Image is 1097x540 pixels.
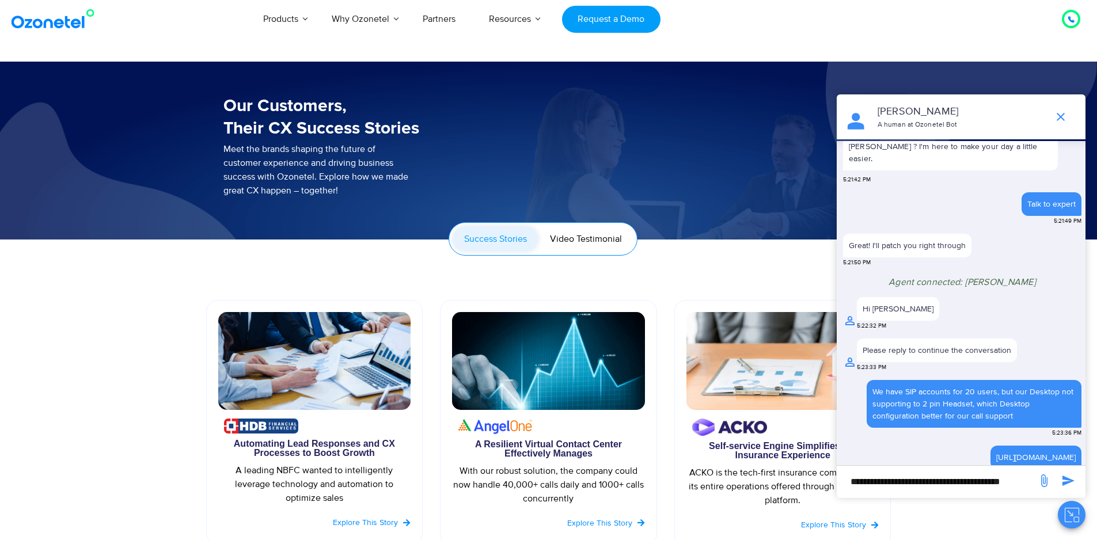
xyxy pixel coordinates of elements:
[849,239,966,252] p: Great! I'll patch you right through
[1027,198,1076,210] div: Talk to expert
[1052,429,1081,438] span: 5:23:36 PM
[801,519,879,531] a: Explore this Story
[842,471,1031,492] div: new-msg-input
[889,276,1036,288] span: Agent connected: [PERSON_NAME]
[223,95,903,140] h3: Our Customers, Their CX Success Stories
[686,442,879,460] div: Self-service Engine Simplifies the Insurance Experience
[863,344,1011,356] div: Please reply to continue the conversation
[878,104,1043,120] p: [PERSON_NAME]
[872,386,1076,422] div: We have SIP accounts for 20 users, but our Desktop not supporting to 2 pin Headset, which Desktop...
[843,123,1058,170] p: Now, tell me – what can I do for you [DATE], [PERSON_NAME] ? I'm here to make your day a little e...
[863,303,933,315] div: Hi [PERSON_NAME]
[567,517,645,529] a: Explore this Story
[464,233,527,245] span: Success Stories
[223,142,903,197] p: Meet the brands shaping the future of customer experience and driving business success with Ozone...
[333,518,398,527] span: Explore this Story
[333,516,411,528] a: Explore this Story
[562,6,661,33] a: Request a Demo
[218,463,411,505] div: A leading NBFC wanted to intelligently leverage technology and automation to optimize sales
[1049,105,1072,128] span: end chat or minimize
[452,440,645,458] div: A Resilient Virtual Contact Center Effectively Manages
[550,233,622,245] span: Video Testimonial
[843,176,871,184] span: 5:21:42 PM
[996,451,1076,463] a: [URL][DOMAIN_NAME]
[218,439,411,458] div: Automating Lead Responses and CX Processes to Boost Growth
[1033,469,1056,492] span: send message
[1054,217,1081,226] span: 5:21:49 PM
[857,322,886,330] span: 5:22:32 PM
[1058,501,1085,528] button: Close chat
[843,258,871,267] span: 5:21:50 PM
[1057,469,1080,492] span: send message
[857,363,886,372] span: 5:23:33 PM
[686,466,879,507] div: ACKO is the tech-first insurance company with its entire operations offered through the digital p...
[878,120,1043,130] p: A human at Ozonetel Bot
[453,226,538,252] a: Success Stories
[538,226,633,252] a: Video Testimonial
[801,520,866,530] span: Explore this Story
[452,464,645,505] div: With our robust solution, the company could now handle 40,000+ calls daily and 1000+ calls concur...
[567,518,632,528] span: Explore this Story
